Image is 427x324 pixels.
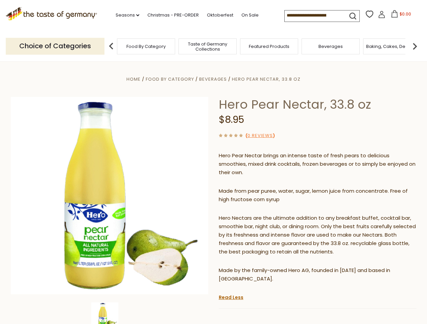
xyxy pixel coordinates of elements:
[387,10,416,20] button: $0.00
[219,113,244,126] span: $8.95
[249,44,289,49] a: Featured Products
[126,44,166,49] a: Food By Category
[408,39,422,53] img: next arrow
[232,76,301,82] a: Hero Pear Nectar, 33.8 oz
[11,97,209,294] img: Hero Pear Nectar, 33.8 oz
[146,76,194,82] a: Food By Category
[147,11,199,19] a: Christmas - PRE-ORDER
[400,11,411,17] span: $0.00
[318,44,343,49] a: Beverages
[241,11,259,19] a: On Sale
[6,38,104,54] p: Choice of Categories
[219,97,417,112] h1: Hero Pear Nectar, 33.8 oz
[219,152,417,177] p: Hero Pear Nectar brings an intense taste of fresh pears to delicious smoothies, mixed drink cockt...
[104,39,118,53] img: previous arrow
[247,132,273,139] a: 0 Reviews
[181,42,235,52] a: Taste of Germany Collections
[219,266,417,283] p: Made by the family-owned Hero AG, founded in [DATE] and based in [GEOGRAPHIC_DATA].
[245,132,275,139] span: ( )
[219,187,417,204] p: Made from pear puree, water, sugar, lemon juice from concentrate. Free of high fructose corn syrup​
[126,76,141,82] a: Home
[219,214,417,256] p: Hero Nectars are the ultimate addition to any breakfast buffet, cocktail bar, smoothie bar, night...
[366,44,419,49] a: Baking, Cakes, Desserts
[199,76,227,82] a: Beverages
[207,11,233,19] a: Oktoberfest
[116,11,139,19] a: Seasons
[219,294,243,301] a: Read Less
